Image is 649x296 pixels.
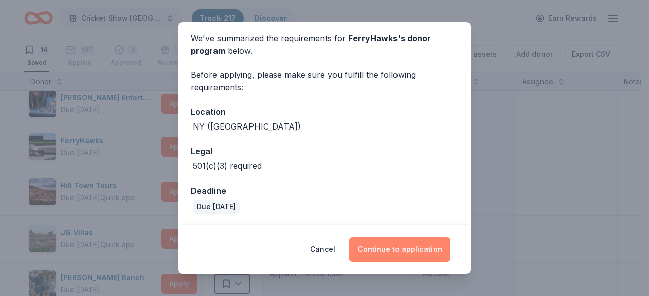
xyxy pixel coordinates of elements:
div: NY ([GEOGRAPHIC_DATA]) [193,120,301,133]
button: Cancel [310,237,335,262]
div: We've summarized the requirements for below. [191,32,458,57]
button: Continue to application [349,237,450,262]
div: 501(c)(3) required [193,160,262,172]
div: Location [191,105,458,118]
div: Deadline [191,184,458,197]
div: Before applying, please make sure you fulfill the following requirements: [191,69,458,93]
div: Due [DATE] [193,200,240,214]
div: Legal [191,145,458,158]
